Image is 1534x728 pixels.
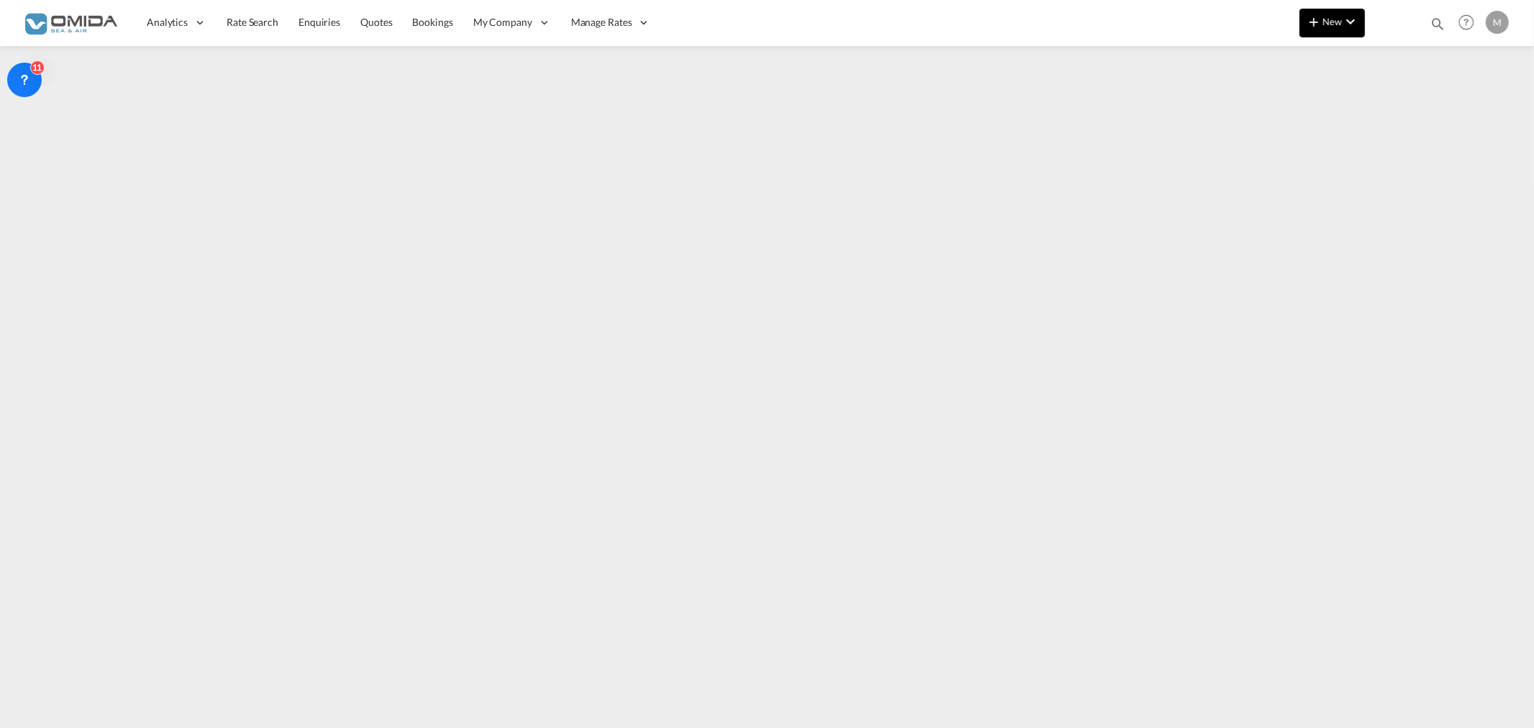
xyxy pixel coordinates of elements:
span: Rate Search [227,16,278,28]
span: My Company [473,15,532,29]
span: Quotes [360,16,392,28]
span: Help [1454,10,1479,35]
span: Analytics [147,15,188,29]
span: Bookings [413,16,453,28]
div: icon-magnify [1430,16,1446,37]
div: M [1486,11,1509,34]
span: New [1305,16,1359,27]
img: 459c566038e111ed959c4fc4f0a4b274.png [22,6,119,39]
md-icon: icon-plus 400-fg [1305,13,1323,30]
md-icon: icon-magnify [1430,16,1446,32]
span: Enquiries [298,16,340,28]
md-icon: icon-chevron-down [1342,13,1359,30]
div: Help [1454,10,1486,36]
button: icon-plus 400-fgNewicon-chevron-down [1300,9,1365,37]
span: Manage Rates [571,15,632,29]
